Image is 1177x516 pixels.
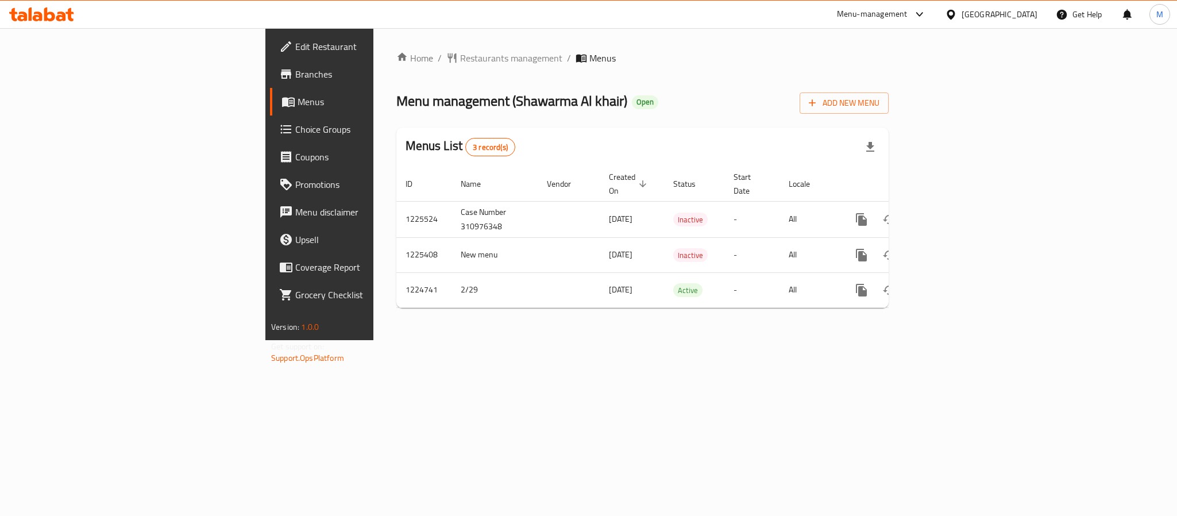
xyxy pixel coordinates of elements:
[271,351,344,365] a: Support.OpsPlatform
[673,283,703,297] div: Active
[465,138,515,156] div: Total records count
[673,213,708,226] span: Inactive
[270,226,462,253] a: Upsell
[839,167,967,202] th: Actions
[406,177,427,191] span: ID
[632,97,658,107] span: Open
[270,88,462,115] a: Menus
[800,93,889,114] button: Add New Menu
[779,237,839,272] td: All
[724,237,779,272] td: -
[875,241,903,269] button: Change Status
[295,205,453,219] span: Menu disclaimer
[547,177,586,191] span: Vendor
[848,241,875,269] button: more
[295,150,453,164] span: Coupons
[295,122,453,136] span: Choice Groups
[270,60,462,88] a: Branches
[295,67,453,81] span: Branches
[673,177,711,191] span: Status
[962,8,1037,21] div: [GEOGRAPHIC_DATA]
[295,260,453,274] span: Coverage Report
[609,282,632,297] span: [DATE]
[451,201,538,237] td: Case Number 310976348
[295,178,453,191] span: Promotions
[270,143,462,171] a: Coupons
[270,281,462,309] a: Grocery Checklist
[632,95,658,109] div: Open
[673,249,708,262] span: Inactive
[567,51,571,65] li: /
[295,233,453,247] span: Upsell
[779,201,839,237] td: All
[396,167,967,308] table: enhanced table
[875,206,903,233] button: Change Status
[270,33,462,60] a: Edit Restaurant
[451,272,538,307] td: 2/29
[673,248,708,262] div: Inactive
[298,95,453,109] span: Menus
[270,198,462,226] a: Menu disclaimer
[875,276,903,304] button: Change Status
[848,206,875,233] button: more
[271,339,324,354] span: Get support on:
[837,7,908,21] div: Menu-management
[673,284,703,297] span: Active
[396,88,627,114] span: Menu management ( Shawarma Al khair )
[295,288,453,302] span: Grocery Checklist
[609,170,650,198] span: Created On
[396,51,889,65] nav: breadcrumb
[271,319,299,334] span: Version:
[809,96,879,110] span: Add New Menu
[724,201,779,237] td: -
[460,51,562,65] span: Restaurants management
[609,247,632,262] span: [DATE]
[446,51,562,65] a: Restaurants management
[609,211,632,226] span: [DATE]
[856,133,884,161] div: Export file
[466,142,515,153] span: 3 record(s)
[270,171,462,198] a: Promotions
[789,177,825,191] span: Locale
[406,137,515,156] h2: Menus List
[461,177,496,191] span: Name
[724,272,779,307] td: -
[295,40,453,53] span: Edit Restaurant
[270,253,462,281] a: Coverage Report
[301,319,319,334] span: 1.0.0
[1156,8,1163,21] span: M
[779,272,839,307] td: All
[848,276,875,304] button: more
[451,237,538,272] td: New menu
[589,51,616,65] span: Menus
[734,170,766,198] span: Start Date
[270,115,462,143] a: Choice Groups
